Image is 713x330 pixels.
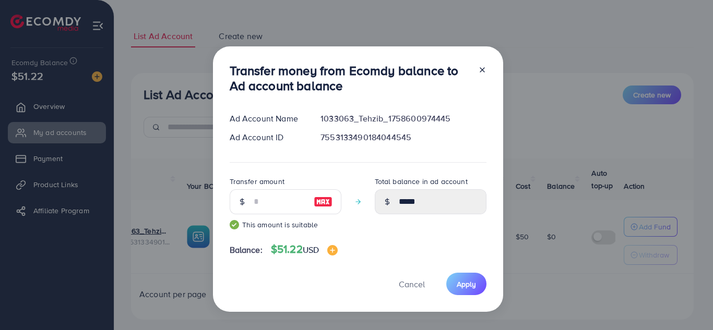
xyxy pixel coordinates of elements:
[230,219,341,230] small: This amount is suitable
[312,113,494,125] div: 1033063_Tehzib_1758600974445
[375,176,468,187] label: Total balance in ad account
[221,131,313,143] div: Ad Account ID
[230,176,284,187] label: Transfer amount
[457,279,476,289] span: Apply
[230,220,239,229] img: guide
[230,244,263,256] span: Balance:
[221,113,313,125] div: Ad Account Name
[446,273,486,295] button: Apply
[271,243,338,256] h4: $51.22
[386,273,438,295] button: Cancel
[303,244,319,255] span: USD
[399,278,425,290] span: Cancel
[314,195,332,208] img: image
[230,63,470,93] h3: Transfer money from Ecomdy balance to Ad account balance
[669,283,705,322] iframe: Chat
[312,131,494,143] div: 7553133490184044545
[327,245,338,255] img: image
